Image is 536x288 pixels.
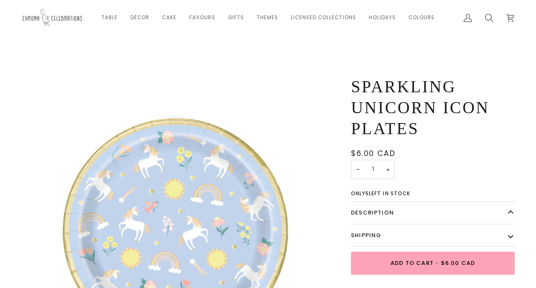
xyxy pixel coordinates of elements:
[441,259,475,267] span: $6.00 CAD
[351,191,416,197] span: Only left in stock
[130,14,149,21] span: Décor
[291,14,356,21] span: Licensed Collections
[351,160,365,179] button: Decrease quantity
[228,14,244,21] span: Gifts
[409,14,435,21] span: Colours
[21,6,85,29] img: Chroma Celebrations
[351,76,508,139] h1: Sparkling Unicorn Icon Plates
[365,190,369,197] span: 5
[369,14,396,21] span: Holidays
[351,148,395,159] span: $6.00 CAD
[189,14,215,21] span: Favours
[351,224,515,247] button: Shipping
[351,202,515,224] button: Description
[101,14,118,21] span: Table
[351,160,395,179] input: Quantity
[391,259,434,267] span: Add to Cart
[434,259,441,267] span: •
[162,14,177,21] span: Cake
[351,252,515,275] button: Add to Cart
[257,14,278,21] span: Themes
[381,160,395,179] button: Increase quantity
